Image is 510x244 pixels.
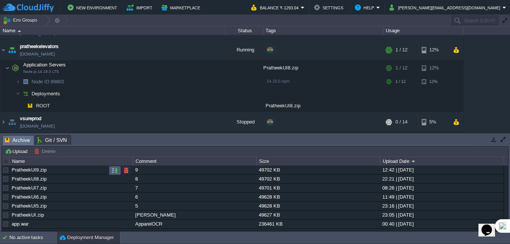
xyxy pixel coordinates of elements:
button: Balance ₹-1293.04 [251,3,301,12]
div: 23:05 | [DATE] [380,211,503,219]
span: 89803 [31,78,65,85]
div: Size [257,157,380,166]
div: DMS3 [133,229,256,237]
div: 12:42 | [DATE] [380,166,503,174]
span: Node ID: [32,79,51,84]
button: Marketplace [161,3,202,12]
div: 08:26 | [DATE] [380,184,503,192]
button: Env Groups [3,15,40,26]
a: pratheekelevators [20,43,59,50]
a: PratheekUI.zip [12,212,44,218]
div: 49701 KB [257,184,380,192]
a: [DOMAIN_NAME] [20,50,55,58]
a: PratheekUI8.zip [12,176,47,182]
div: 00:40 | [DATE] [380,220,503,228]
div: 23:16 | [DATE] [380,202,503,210]
img: AMDAwAAAACH5BAEAAAAALAAAAAABAAEAAAICRAEAOw== [20,100,25,111]
div: 22:21 | [DATE] [380,175,503,183]
span: Node.js 14.19.0 LTS [23,69,59,74]
div: 16:10 | [DATE] [380,229,503,237]
div: Usage [384,26,463,35]
img: AMDAwAAAACH5BAEAAAAALAAAAAABAAEAAAICRAEAOw== [7,40,17,60]
span: 14.19.0-npm [267,79,290,83]
img: AMDAwAAAACH5BAEAAAAALAAAAAABAAEAAAICRAEAOw== [16,88,20,99]
a: docs-web-1.12-SNAPSHOT.war [12,230,81,236]
a: PratheekUI6.zip [12,194,47,200]
div: Name [10,157,133,166]
div: Comment [134,157,257,166]
button: Settings [314,3,346,12]
div: 1 / 12 [395,76,406,87]
a: Application ServersNode.js 14.19.0 LTS [23,62,67,68]
img: AMDAwAAAACH5BAEAAAAALAAAAAABAAEAAAICRAEAOw== [16,76,20,87]
div: 6 [133,193,256,201]
div: 7 [133,184,256,192]
button: Delete [34,148,58,155]
div: 9 [133,166,256,174]
div: 49628 KB [257,202,380,210]
div: 49627 KB [257,211,380,219]
a: [DOMAIN_NAME] [20,122,55,130]
div: PratheekUI8.zip [263,100,383,111]
div: 5 [133,202,256,210]
div: No active tasks [9,232,56,244]
img: AMDAwAAAACH5BAEAAAAALAAAAAABAAEAAAICRAEAOw== [20,88,31,99]
div: PratheekUI8.zip [263,60,383,75]
img: AMDAwAAAACH5BAEAAAAALAAAAAABAAEAAAICRAEAOw== [18,30,21,32]
span: Archive [5,136,30,145]
div: 1 / 12 [395,60,407,75]
div: 0 / 14 [395,112,407,132]
div: Status [226,26,263,35]
a: ROOT [35,102,51,109]
div: Name [1,26,225,35]
div: Running [226,40,263,60]
div: 8 [133,175,256,183]
iframe: chat widget [478,214,502,236]
img: AMDAwAAAACH5BAEAAAAALAAAAAABAAEAAAICRAEAOw== [5,60,10,75]
div: [PERSON_NAME] [133,211,256,219]
div: 88472 KB [257,229,380,237]
button: Deployment Manager [60,234,114,241]
div: Tags [264,26,383,35]
div: Stopped [226,112,263,132]
div: 11:49 | [DATE] [380,193,503,201]
img: CloudJiffy [3,3,54,12]
img: AMDAwAAAACH5BAEAAAAALAAAAAABAAEAAAICRAEAOw== [25,100,35,111]
div: 5% [422,112,446,132]
div: 49628 KB [257,193,380,201]
div: Upload Date [381,157,504,166]
div: 12% [422,40,446,60]
a: vsureprod [20,115,41,122]
img: AMDAwAAAACH5BAEAAAAALAAAAAABAAEAAAICRAEAOw== [20,76,31,87]
div: 49702 KB [257,175,380,183]
span: Git / SVN [38,136,67,145]
a: PratheekUI9.zip [12,167,47,173]
a: PratheekUI5.zip [12,203,47,209]
div: 12% [422,76,446,87]
div: 49702 KB [257,166,380,174]
img: AMDAwAAAACH5BAEAAAAALAAAAAABAAEAAAICRAEAOw== [10,60,21,75]
img: AMDAwAAAACH5BAEAAAAALAAAAAABAAEAAAICRAEAOw== [0,40,6,60]
div: ApparelOCR [133,220,256,228]
div: 1 / 12 [395,40,407,60]
a: app.war [12,221,29,227]
button: New Environment [68,3,119,12]
span: Application Servers [23,62,67,68]
a: PratheekUI7.zip [12,185,47,191]
a: Node ID:89803 [31,78,65,85]
div: 236461 KB [257,220,380,228]
button: Upload [5,148,30,155]
img: AMDAwAAAACH5BAEAAAAALAAAAAABAAEAAAICRAEAOw== [7,112,17,132]
div: 12% [422,60,446,75]
button: Help [355,3,376,12]
button: [PERSON_NAME][EMAIL_ADDRESS][DOMAIN_NAME] [389,3,502,12]
img: AMDAwAAAACH5BAEAAAAALAAAAAABAAEAAAICRAEAOw== [0,112,6,132]
button: Import [127,3,155,12]
a: Deployments [31,90,61,97]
